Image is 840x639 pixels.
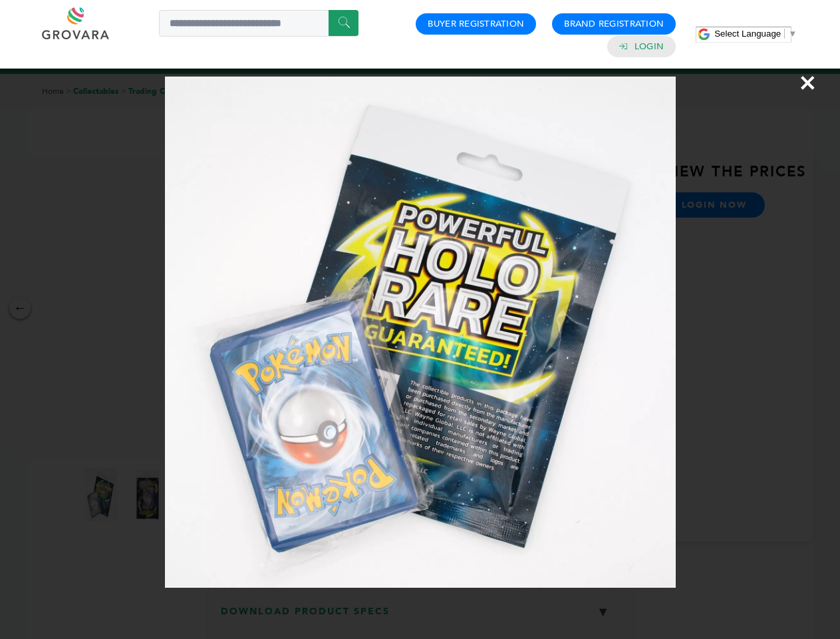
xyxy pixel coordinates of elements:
[799,64,817,101] span: ×
[165,77,676,588] img: Image Preview
[714,29,797,39] a: Select Language​
[564,18,664,30] a: Brand Registration
[428,18,524,30] a: Buyer Registration
[634,41,664,53] a: Login
[788,29,797,39] span: ▼
[159,10,358,37] input: Search a product or brand...
[714,29,781,39] span: Select Language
